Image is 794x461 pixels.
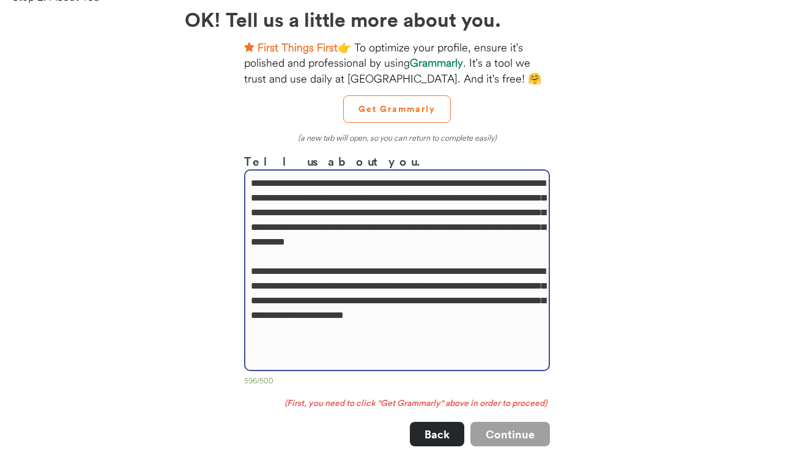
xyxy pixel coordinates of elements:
[298,133,497,142] em: (a new tab will open, so you can return to complete easily)
[470,422,550,446] button: Continue
[244,152,550,170] h3: Tell us about you.
[244,40,550,86] div: 👉 To optimize your profile, ensure it's polished and professional by using . It's a tool we trust...
[244,376,550,388] div: 596/500
[410,56,463,70] strong: Grammarly
[185,4,610,34] h2: OK! Tell us a little more about you.
[410,422,464,446] button: Back
[258,40,338,54] strong: First Things First
[343,95,451,123] button: Get Grammarly
[244,397,550,410] div: (First, you need to click "Get Grammarly" above in order to proceed)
